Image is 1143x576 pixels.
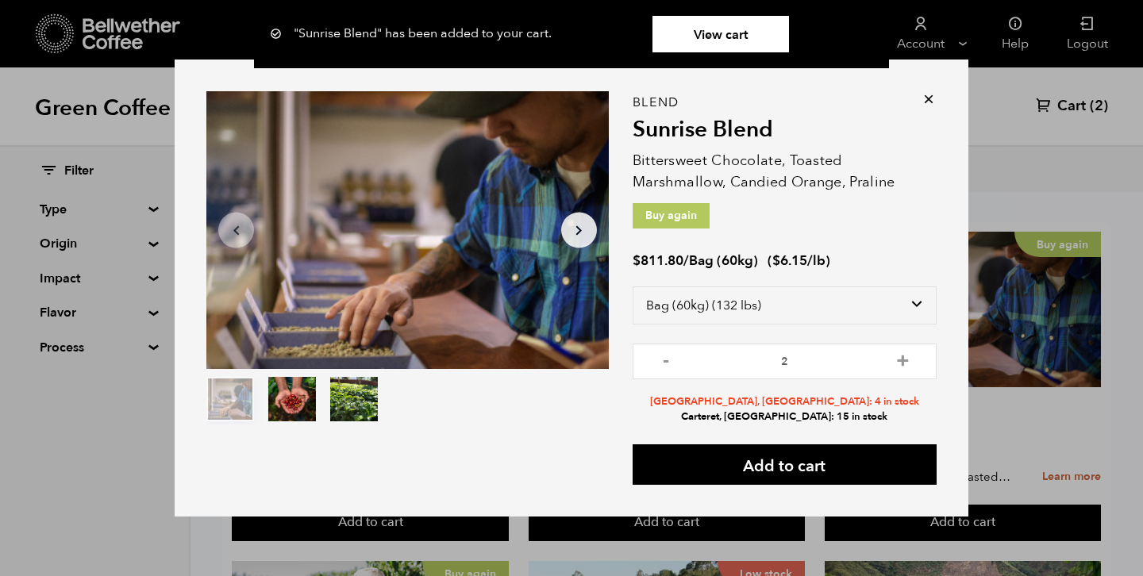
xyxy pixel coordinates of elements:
li: Carteret, [GEOGRAPHIC_DATA]: 15 in stock [633,409,937,424]
span: $ [772,252,780,270]
bdi: 811.80 [633,252,683,270]
span: Bag (60kg) [689,252,758,270]
p: Buy again [633,203,710,228]
h2: Sunrise Blend [633,117,937,144]
span: / [683,252,689,270]
button: + [893,351,913,367]
span: /lb [807,252,825,270]
span: ( ) [768,252,830,270]
button: - [656,351,676,367]
span: $ [633,252,641,270]
li: [GEOGRAPHIC_DATA], [GEOGRAPHIC_DATA]: 4 in stock [633,394,937,409]
bdi: 6.15 [772,252,807,270]
p: Bittersweet Chocolate, Toasted Marshmallow, Candied Orange, Praline [633,150,937,193]
button: Add to cart [633,444,937,485]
